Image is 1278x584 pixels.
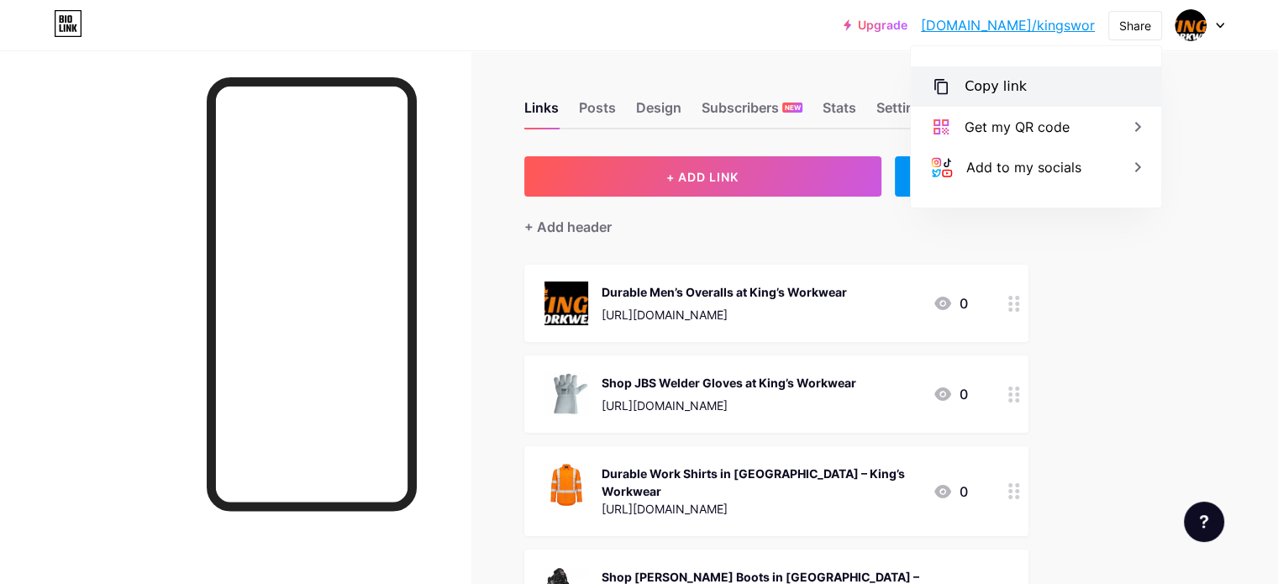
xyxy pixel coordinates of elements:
[965,76,1027,97] div: Copy link
[602,465,919,500] div: Durable Work Shirts in [GEOGRAPHIC_DATA] – King’s Workwear
[602,397,856,414] div: [URL][DOMAIN_NAME]
[895,156,1028,197] div: + ADD EMBED
[544,463,588,507] img: Durable Work Shirts in Perth – King’s Workwear
[524,156,881,197] button: + ADD LINK
[602,283,847,301] div: Durable Men’s Overalls at King’s Workwear
[602,500,919,518] div: [URL][DOMAIN_NAME]
[785,103,801,113] span: NEW
[636,97,681,128] div: Design
[602,306,847,324] div: [URL][DOMAIN_NAME]
[666,170,739,184] span: + ADD LINK
[823,97,856,128] div: Stats
[702,97,802,128] div: Subscribers
[933,384,968,404] div: 0
[933,293,968,313] div: 0
[524,217,612,237] div: + Add header
[524,97,559,128] div: Links
[965,117,1070,137] div: Get my QR code
[544,281,588,325] img: Durable Men’s Overalls at King’s Workwear
[602,374,856,392] div: Shop JBS Welder Gloves at King’s Workwear
[876,97,930,128] div: Settings
[844,18,907,32] a: Upgrade
[579,97,616,128] div: Posts
[1119,17,1151,34] div: Share
[544,372,588,416] img: Shop JBS Welder Gloves at King’s Workwear
[921,15,1095,35] a: [DOMAIN_NAME]/kingswor
[966,157,1081,177] div: Add to my socials
[933,481,968,502] div: 0
[1175,9,1207,41] img: Kings Workwear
